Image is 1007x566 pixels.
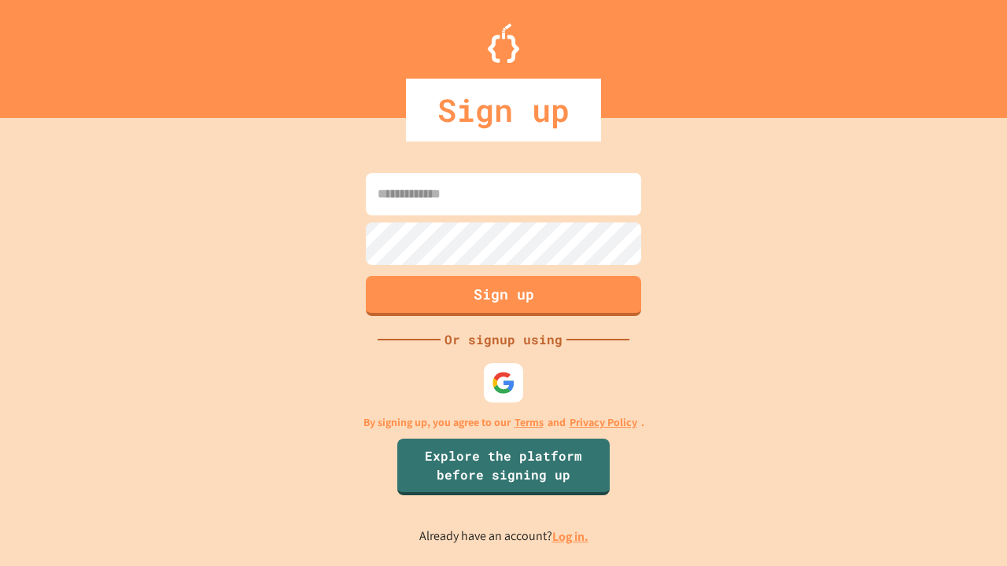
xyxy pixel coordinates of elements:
[515,414,544,431] a: Terms
[419,527,588,546] p: Already have an account?
[552,528,588,545] a: Log in.
[570,414,637,431] a: Privacy Policy
[441,330,566,349] div: Or signup using
[363,414,644,431] p: By signing up, you agree to our and .
[488,24,519,63] img: Logo.svg
[406,79,601,141] div: Sign up
[492,371,515,395] img: google-icon.svg
[366,276,641,316] button: Sign up
[397,439,610,495] a: Explore the platform before signing up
